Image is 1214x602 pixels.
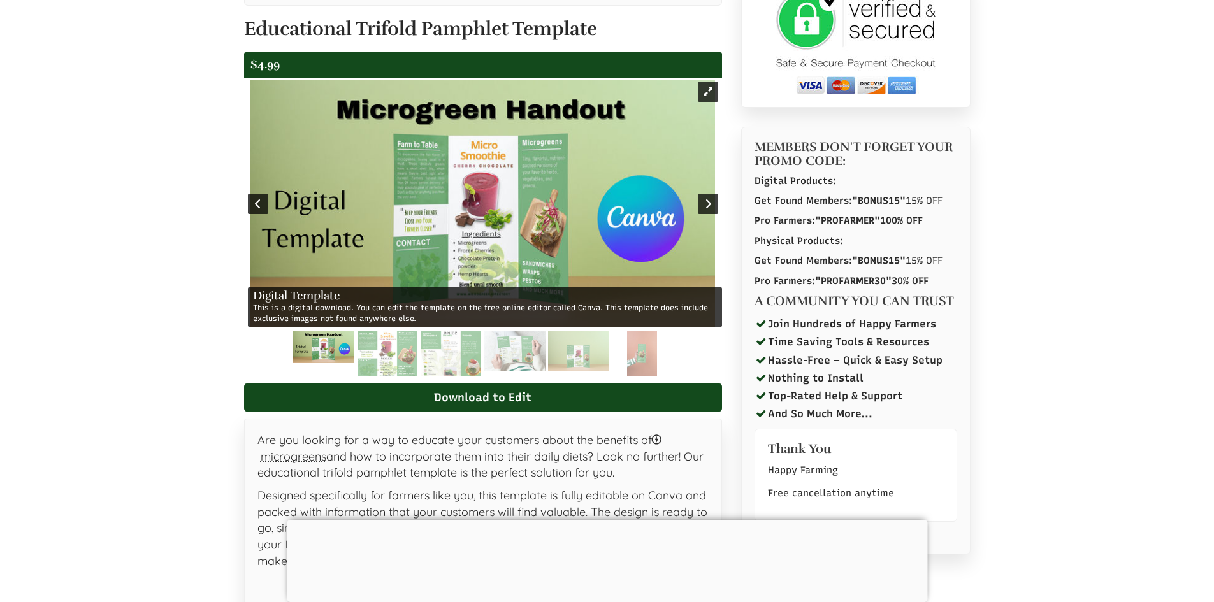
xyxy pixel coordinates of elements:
[244,18,722,39] h1: Educational Trifold Pamphlet Template
[755,294,957,308] h4: A COMMUNITY YOU CAN TRUST
[248,287,722,327] div: This is a digital download. You can edit the template on the free online editor called Canva. Thi...
[257,433,662,464] a: microgreens
[358,331,417,376] img: ce26851a4cc63254f45d3754f2dd2fad
[755,387,957,405] li: Top-Rated Help & Support
[253,290,717,303] h4: Digital Template
[755,194,957,208] p: 15% OFF
[852,255,906,266] span: "BONUS15"
[768,462,944,479] p: Happy Farming
[755,175,836,187] strong: Digital Products:
[755,315,957,333] li: Join Hundreds of Happy Farmers
[548,331,609,371] img: 47ec378555d3475418ca099ca9845531
[755,369,957,387] li: Nothing to Install
[257,488,707,568] span: Designed specifically for farmers like you, this template is fully editable on Canva and packed w...
[250,57,280,71] span: $4.99
[815,215,880,226] span: "PROFARMER"
[257,433,704,480] span: Are you looking for a way to educate your customers about the benefits of and how to incorporate ...
[244,383,722,412] a: Download to Edit
[287,520,927,599] iframe: Advertisement
[768,485,944,502] p: Free cancellation anytime
[815,275,892,287] span: "PROFARMER30"
[755,195,906,206] strong: Get Found Members:
[755,215,923,226] strong: Pro Farmers: 100% OFF
[755,255,906,266] strong: Get Found Members:
[250,80,715,327] img: Digital Template
[484,331,546,371] img: aa0399c410dd3ebe89039f84672ef3da
[755,235,843,247] strong: Physical Products:
[852,195,906,206] span: "BONUS15"
[755,140,957,168] h4: MEMBERS DON'T FORGET YOUR PROMO CODE:
[627,331,658,376] img: 3836e44a9dd3b0d1a5481f653dc3a4d3
[421,331,481,376] img: 8d771f28054a8788031f375e730d0503
[768,442,944,456] h4: Thank You
[293,331,354,363] img: 7db4efaa395c0e0b4e527d4f496ec874
[755,405,957,422] li: And So Much More...
[755,254,957,268] p: 15% OFF
[261,449,326,464] span: microgreens
[755,333,957,350] li: Time Saving Tools & Resources
[755,351,957,369] li: Hassle-Free – Quick & Easy Setup
[755,275,929,287] strong: Pro Farmers: 30% OFF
